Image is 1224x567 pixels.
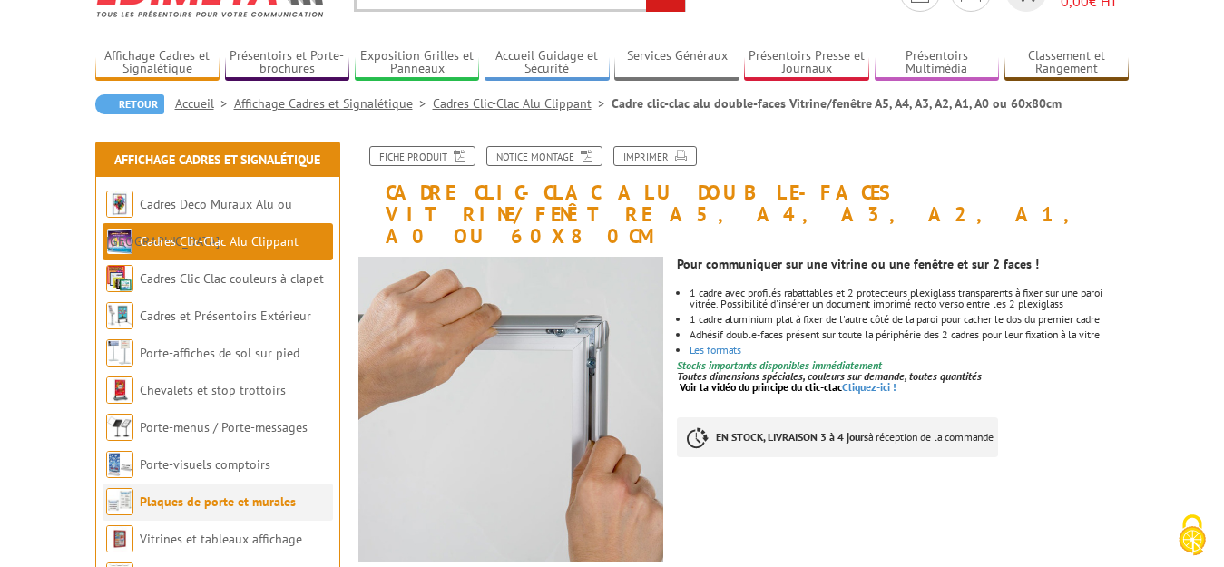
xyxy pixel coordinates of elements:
img: 214125_cadre_clic_clac_1_bis.jpg [358,257,664,562]
a: Imprimer [613,146,697,166]
a: Fiche produit [369,146,475,166]
button: Cookies (fenêtre modale) [1160,505,1224,567]
a: Cadres Clic-Clac Alu Clippant [433,95,612,112]
em: Toutes dimensions spéciales, couleurs sur demande, toutes quantités [677,369,982,383]
a: Retour [95,94,164,114]
a: Les formats [690,343,741,357]
a: Accueil [175,95,234,112]
a: Plaques de porte et murales [140,494,296,510]
a: Présentoirs Multimédia [875,48,1000,78]
p: à réception de la commande [677,417,998,457]
a: Cadres et Présentoirs Extérieur [140,308,311,324]
img: Porte-affiches de sol sur pied [106,339,133,367]
a: Exposition Grilles et Panneaux [355,48,480,78]
a: Vitrines et tableaux affichage [140,531,302,547]
a: Cadres Deco Muraux Alu ou [GEOGRAPHIC_DATA] [106,196,292,249]
a: Affichage Cadres et Signalétique [95,48,220,78]
a: Porte-menus / Porte-messages [140,419,308,435]
a: Notice Montage [486,146,602,166]
a: Services Généraux [614,48,739,78]
img: Cadres Clic-Clac couleurs à clapet [106,265,133,292]
a: Cadres Clic-Clac Alu Clippant [140,233,299,249]
a: Affichage Cadres et Signalétique [114,152,320,168]
a: Cadres Clic-Clac couleurs à clapet [140,270,324,287]
a: Affichage Cadres et Signalétique [234,95,433,112]
img: Plaques de porte et murales [106,488,133,515]
img: Chevalets et stop trottoirs [106,376,133,404]
a: Classement et Rangement [1004,48,1130,78]
img: Porte-menus / Porte-messages [106,414,133,441]
li: 1 cadre avec profilés rabattables et 2 protecteurs plexiglass transparents à fixer sur une paroi ... [690,288,1129,309]
img: Cadres et Présentoirs Extérieur [106,302,133,329]
a: Présentoirs et Porte-brochures [225,48,350,78]
font: Stocks importants disponibles immédiatement [677,358,882,372]
a: Porte-visuels comptoirs [140,456,270,473]
strong: Pour communiquer sur une vitrine ou une fenêtre et sur 2 faces ! [677,256,1039,272]
strong: EN STOCK, LIVRAISON 3 à 4 jours [716,430,868,444]
a: Accueil Guidage et Sécurité [485,48,610,78]
span: Voir la vidéo du principe du clic-clac [680,380,842,394]
img: Cadres Deco Muraux Alu ou Bois [106,191,133,218]
li: Cadre clic-clac alu double-faces Vitrine/fenêtre A5, A4, A3, A2, A1, A0 ou 60x80cm [612,94,1062,112]
a: Chevalets et stop trottoirs [140,382,286,398]
h1: Cadre clic-clac alu double-faces Vitrine/fenêtre A5, A4, A3, A2, A1, A0 ou 60x80cm [345,146,1143,248]
a: Voir la vidéo du principe du clic-clacCliquez-ici ! [680,380,896,394]
li: Adhésif double-faces présent sur toute la périphérie des 2 cadres pour leur fixation à la vitre [690,329,1129,340]
a: Porte-affiches de sol sur pied [140,345,299,361]
a: Présentoirs Presse et Journaux [744,48,869,78]
img: Porte-visuels comptoirs [106,451,133,478]
li: 1 cadre aluminium plat à fixer de l'autre côté de la paroi pour cacher le dos du premier cadre [690,314,1129,325]
img: Cookies (fenêtre modale) [1170,513,1215,558]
